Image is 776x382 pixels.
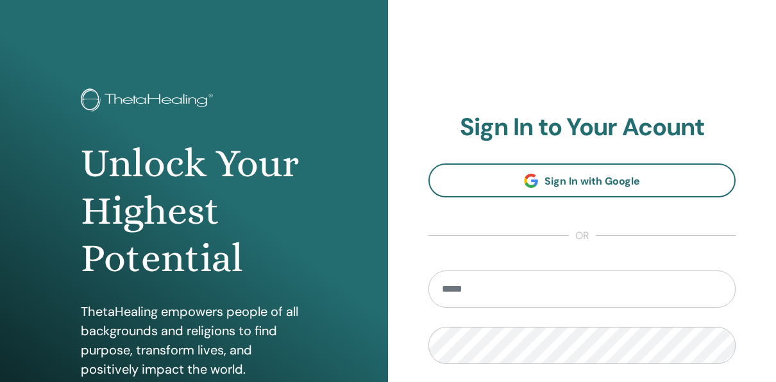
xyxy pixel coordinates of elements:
[428,113,736,142] h2: Sign In to Your Acount
[81,302,307,379] p: ThetaHealing empowers people of all backgrounds and religions to find purpose, transform lives, a...
[544,174,640,188] span: Sign In with Google
[81,140,307,283] h1: Unlock Your Highest Potential
[428,163,736,197] a: Sign In with Google
[569,228,596,244] span: or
